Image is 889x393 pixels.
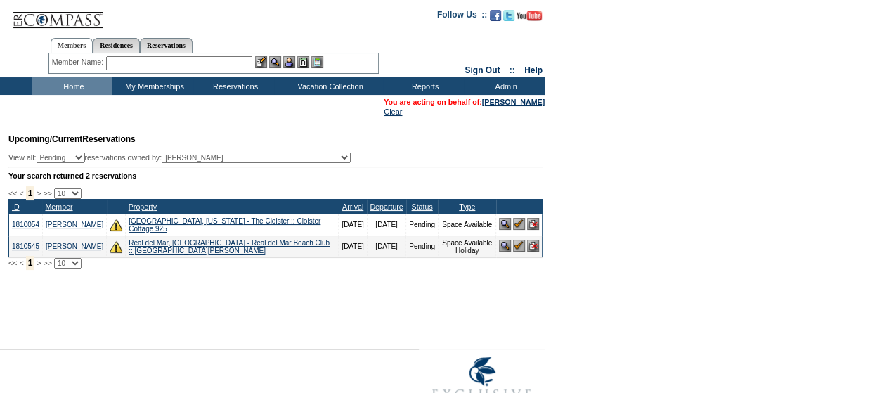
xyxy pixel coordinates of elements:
a: 1810054 [12,221,39,228]
span: << [8,189,17,198]
a: Become our fan on Facebook [490,14,501,22]
span: >> [43,189,51,198]
span: 1 [26,186,35,200]
img: Become our fan on Facebook [490,10,501,21]
td: Space Available Holiday [438,236,496,257]
td: Reservations [193,77,274,95]
img: Cancel Reservation [527,218,539,230]
td: Follow Us :: [437,8,487,25]
a: Arrival [342,202,363,211]
img: Cancel Reservation [527,240,539,252]
a: Members [51,38,93,53]
td: Vacation Collection [274,77,383,95]
img: Confirm Reservation [513,218,525,230]
td: Home [32,77,112,95]
img: View [269,56,281,68]
img: View Reservation [499,240,511,252]
span: >> [43,259,51,267]
td: My Memberships [112,77,193,95]
a: Type [459,202,475,211]
td: Admin [464,77,545,95]
span: You are acting on behalf of: [384,98,545,106]
a: Sign Out [465,65,500,75]
td: [DATE] [367,214,405,236]
img: View Reservation [499,218,511,230]
div: Your search returned 2 reservations [8,172,543,180]
a: [PERSON_NAME] [46,221,103,228]
a: Clear [384,108,402,116]
a: Subscribe to our YouTube Channel [517,14,542,22]
td: [DATE] [339,236,367,257]
a: [PERSON_NAME] [46,243,103,250]
a: Departure [370,202,403,211]
a: Status [411,202,432,211]
img: b_edit.gif [255,56,267,68]
a: Follow us on Twitter [503,14,514,22]
img: Impersonate [283,56,295,68]
span: > [37,259,41,267]
img: b_calculator.gif [311,56,323,68]
a: Help [524,65,543,75]
span: > [37,189,41,198]
span: < [19,259,23,267]
span: Reservations [8,134,136,144]
img: Confirm Reservation [513,240,525,252]
span: :: [510,65,515,75]
td: Space Available [438,214,496,236]
a: Property [129,202,157,211]
img: Subscribe to our YouTube Channel [517,11,542,21]
span: Upcoming/Current [8,134,82,144]
td: [DATE] [339,214,367,236]
span: << [8,259,17,267]
img: There are insufficient days and/or tokens to cover this reservation [110,240,122,253]
div: Member Name: [52,56,106,68]
td: [DATE] [367,236,405,257]
div: View all: reservations owned by: [8,153,357,163]
img: Reservations [297,56,309,68]
td: Pending [406,236,439,257]
td: Reports [383,77,464,95]
span: 1 [26,256,35,270]
a: Reservations [140,38,193,53]
a: [PERSON_NAME] [482,98,545,106]
a: Member [45,202,72,211]
span: < [19,189,23,198]
a: Real del Mar, [GEOGRAPHIC_DATA] - Real del Mar Beach Club :: [GEOGRAPHIC_DATA][PERSON_NAME] [129,239,330,255]
a: ID [12,202,20,211]
img: Follow us on Twitter [503,10,514,21]
a: Residences [93,38,140,53]
a: [GEOGRAPHIC_DATA], [US_STATE] - The Cloister :: Cloister Cottage 925 [129,217,320,233]
td: Pending [406,214,439,236]
img: There are insufficient days and/or tokens to cover this reservation [110,219,122,231]
a: 1810545 [12,243,39,250]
